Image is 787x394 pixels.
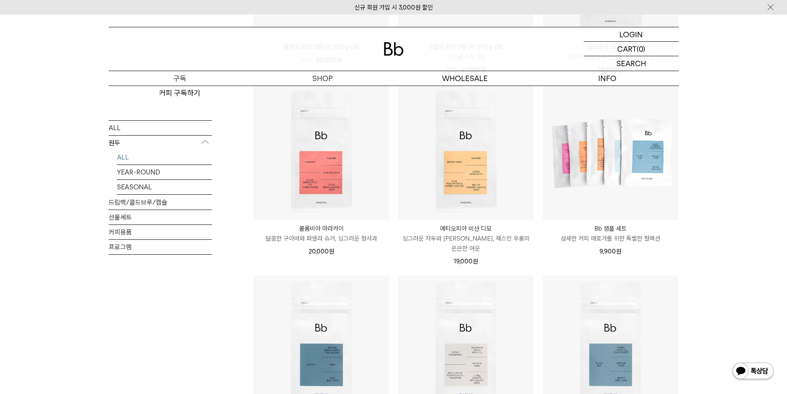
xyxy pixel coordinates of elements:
p: 달콤한 구아바와 파넬라 슈거, 싱그러운 청사과 [254,234,389,244]
span: 원 [616,248,621,255]
a: 에티오피아 비샨 디모 싱그러운 자두와 [PERSON_NAME], 재스민 우롱의 은은한 여운 [398,224,534,253]
p: CART [617,42,637,56]
p: 콜롬비아 마라카이 [254,224,389,234]
img: 에티오피아 비샨 디모 [398,84,534,220]
img: 로고 [384,42,404,56]
p: (0) [637,42,645,56]
a: LOGIN [584,27,679,42]
p: SEARCH [616,56,646,71]
a: YEAR-ROUND [117,165,212,179]
img: 콜롬비아 마라카이 [254,84,389,220]
p: 섬세한 커피 애호가를 위한 특별한 컬렉션 [543,234,678,244]
span: 9,900 [599,248,621,255]
p: Bb 샘플 세트 [543,224,678,234]
img: 카카오톡 채널 1:1 채팅 버튼 [732,362,775,382]
p: 에티오피아 비샨 디모 [398,224,534,234]
a: 커피 구독하기 [109,86,251,100]
span: 19,000 [454,258,478,265]
p: WHOLESALE [394,71,536,86]
a: 신규 회원 가입 시 3,000원 할인 [354,4,433,11]
a: SHOP [251,71,394,86]
a: SEASONAL [117,179,212,194]
a: 콜롬비아 마라카이 달콤한 구아바와 파넬라 슈거, 싱그러운 청사과 [254,224,389,244]
a: 드립백/콜드브루/캡슐 [109,195,212,209]
a: Bb 샘플 세트 섬세한 커피 애호가를 위한 특별한 컬렉션 [543,224,678,244]
a: ALL [109,120,212,135]
a: 구독 [109,71,251,86]
p: INFO [536,71,679,86]
p: 원두 [109,135,212,150]
span: 원 [329,248,334,255]
a: 커피용품 [109,224,212,239]
p: 싱그러운 자두와 [PERSON_NAME], 재스민 우롱의 은은한 여운 [398,234,534,253]
a: 프로그램 [109,239,212,254]
p: LOGIN [619,27,643,41]
a: CART (0) [584,42,679,56]
span: 20,000 [309,248,334,255]
span: 원 [473,258,478,265]
a: 선물세트 [109,210,212,224]
a: ALL [117,150,212,164]
img: Bb 샘플 세트 [543,84,678,220]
